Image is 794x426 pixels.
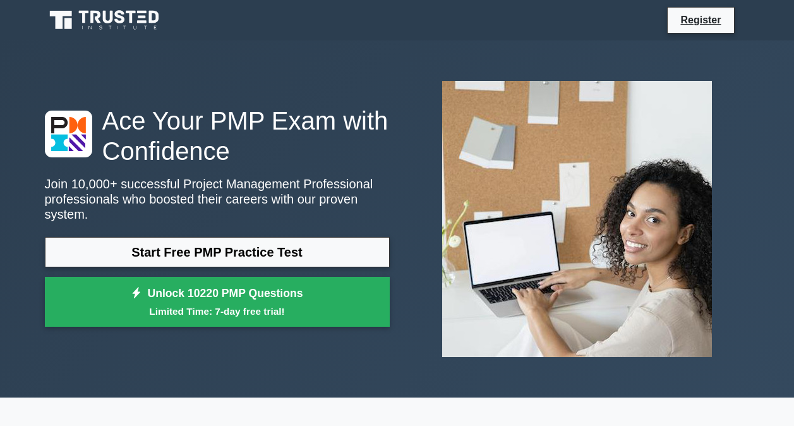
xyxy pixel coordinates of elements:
p: Join 10,000+ successful Project Management Professional professionals who boosted their careers w... [45,176,390,222]
small: Limited Time: 7-day free trial! [61,304,374,319]
a: Register [673,12,728,28]
h1: Ace Your PMP Exam with Confidence [45,106,390,166]
a: Unlock 10220 PMP QuestionsLimited Time: 7-day free trial! [45,277,390,327]
a: Start Free PMP Practice Test [45,237,390,267]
